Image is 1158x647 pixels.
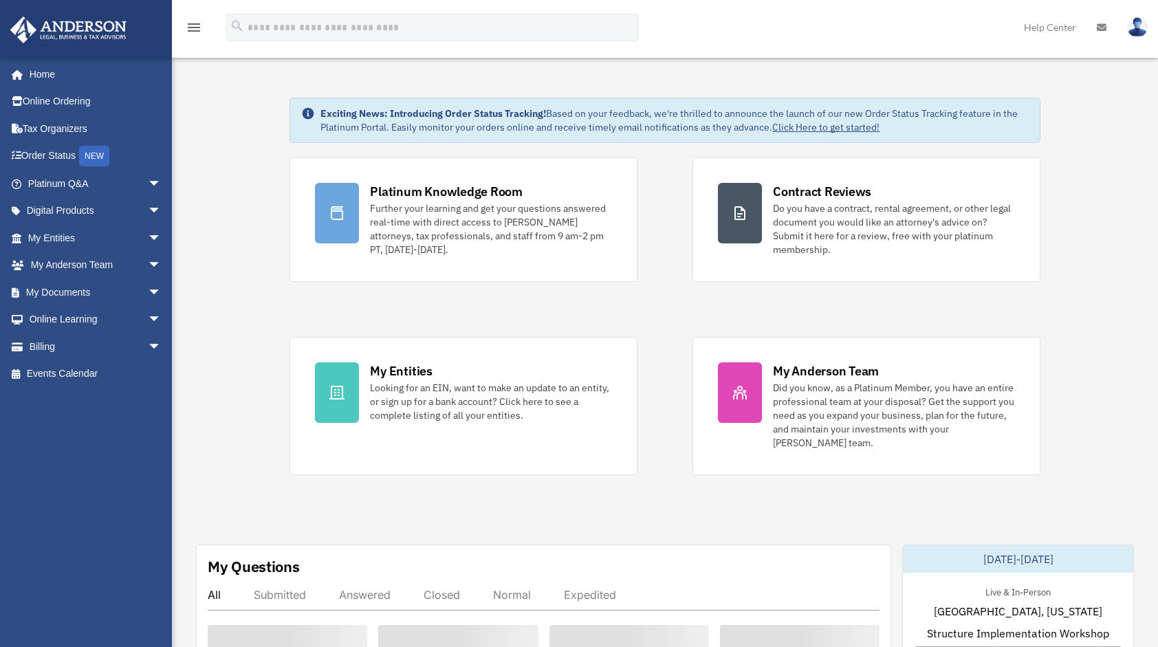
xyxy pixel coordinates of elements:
div: My Anderson Team [773,362,879,380]
div: My Entities [370,362,432,380]
i: search [230,19,245,34]
div: Do you have a contract, rental agreement, or other legal document you would like an attorney's ad... [773,201,1015,256]
a: Order StatusNEW [10,142,182,171]
span: arrow_drop_down [148,306,175,334]
div: Did you know, as a Platinum Member, you have an entire professional team at your disposal? Get th... [773,381,1015,450]
div: Live & In-Person [974,584,1062,598]
span: arrow_drop_down [148,224,175,252]
span: arrow_drop_down [148,252,175,280]
div: All [208,588,221,602]
div: [DATE]-[DATE] [903,545,1133,573]
a: Platinum Knowledge Room Further your learning and get your questions answered real-time with dire... [289,157,637,282]
span: arrow_drop_down [148,197,175,226]
div: Submitted [254,588,306,602]
a: Events Calendar [10,360,182,388]
a: My Entitiesarrow_drop_down [10,224,182,252]
div: Platinum Knowledge Room [370,183,523,200]
a: My Entities Looking for an EIN, want to make an update to an entity, or sign up for a bank accoun... [289,337,637,475]
div: Answered [339,588,391,602]
a: My Anderson Team Did you know, as a Platinum Member, you have an entire professional team at your... [692,337,1040,475]
a: menu [186,24,202,36]
a: Contract Reviews Do you have a contract, rental agreement, or other legal document you would like... [692,157,1040,282]
a: Online Ordering [10,88,182,116]
a: Tax Organizers [10,115,182,142]
div: Expedited [564,588,616,602]
a: Home [10,61,175,88]
span: arrow_drop_down [148,333,175,361]
span: arrow_drop_down [148,170,175,198]
a: Billingarrow_drop_down [10,333,182,360]
a: My Anderson Teamarrow_drop_down [10,252,182,279]
i: menu [186,19,202,36]
div: Based on your feedback, we're thrilled to announce the launch of our new Order Status Tracking fe... [320,107,1028,134]
div: Normal [493,588,531,602]
strong: Exciting News: Introducing Order Status Tracking! [320,107,546,120]
div: Contract Reviews [773,183,871,200]
div: Closed [424,588,460,602]
div: Further your learning and get your questions answered real-time with direct access to [PERSON_NAM... [370,201,612,256]
img: Anderson Advisors Platinum Portal [6,17,131,43]
a: Platinum Q&Aarrow_drop_down [10,170,182,197]
a: Click Here to get started! [772,121,880,133]
span: Structure Implementation Workshop [927,625,1109,641]
a: My Documentsarrow_drop_down [10,278,182,306]
a: Online Learningarrow_drop_down [10,306,182,333]
span: arrow_drop_down [148,278,175,307]
img: User Pic [1127,17,1148,37]
div: Looking for an EIN, want to make an update to an entity, or sign up for a bank account? Click her... [370,381,612,422]
div: My Questions [208,556,300,577]
div: NEW [79,146,109,166]
span: [GEOGRAPHIC_DATA], [US_STATE] [934,603,1102,619]
a: Digital Productsarrow_drop_down [10,197,182,225]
